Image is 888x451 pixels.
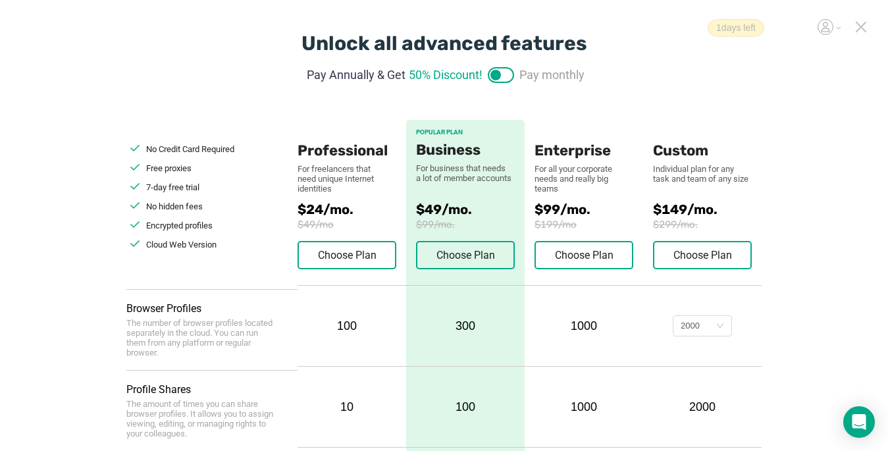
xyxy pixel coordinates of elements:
span: Free proxies [146,163,192,173]
div: 2000 [681,316,700,336]
div: Browser Profiles [126,302,298,315]
div: For business that needs [416,163,515,173]
span: $99/mo. [535,201,653,217]
div: The number of browser profiles located separately in the cloud. You can run them from any platfor... [126,318,278,358]
button: Choose Plan [653,241,752,269]
span: $49/mo [298,219,406,230]
span: $24/mo. [298,201,406,217]
div: 10 [298,400,396,414]
button: Choose Plan [416,241,515,269]
span: No Credit Card Required [146,144,234,154]
div: For all your corporate needs and really big teams [535,164,633,194]
span: 50% Discount! [409,66,483,84]
div: 300 [406,286,525,366]
span: $99/mo. [416,219,515,230]
span: Encrypted profiles [146,221,213,230]
span: $299/mo. [653,219,762,230]
span: 7-day free trial [146,182,199,192]
div: 100 [298,319,396,333]
div: POPULAR PLAN [416,128,515,136]
div: Open Intercom Messenger [843,406,875,438]
div: Enterprise [535,120,633,159]
div: Custom [653,120,752,159]
span: 1 days left [708,19,764,37]
span: Cloud Web Version [146,240,217,250]
div: 1000 [535,400,633,414]
div: Profile Shares [126,383,298,396]
div: 100 [406,367,525,447]
div: Individual plan for any task and team of any size [653,164,752,184]
span: $199/mo [535,219,653,230]
i: icon: down [716,322,724,331]
span: No hidden fees [146,201,203,211]
div: Business [416,142,515,159]
div: The amount of times you can share browser profiles. It allows you to assign viewing, editing, or ... [126,399,278,438]
span: $49/mo. [416,201,515,217]
div: For freelancers that need unique Internet identities [298,164,383,194]
div: 2000 [653,400,752,414]
div: Professional [298,120,396,159]
button: Choose Plan [298,241,396,269]
span: Pay Annually & Get [307,66,405,84]
div: 1000 [535,319,633,333]
span: Pay monthly [519,66,585,84]
div: a lot of member accounts [416,173,515,183]
div: Unlock all advanced features [301,32,587,55]
button: Choose Plan [535,241,633,269]
span: $149/mo. [653,201,762,217]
